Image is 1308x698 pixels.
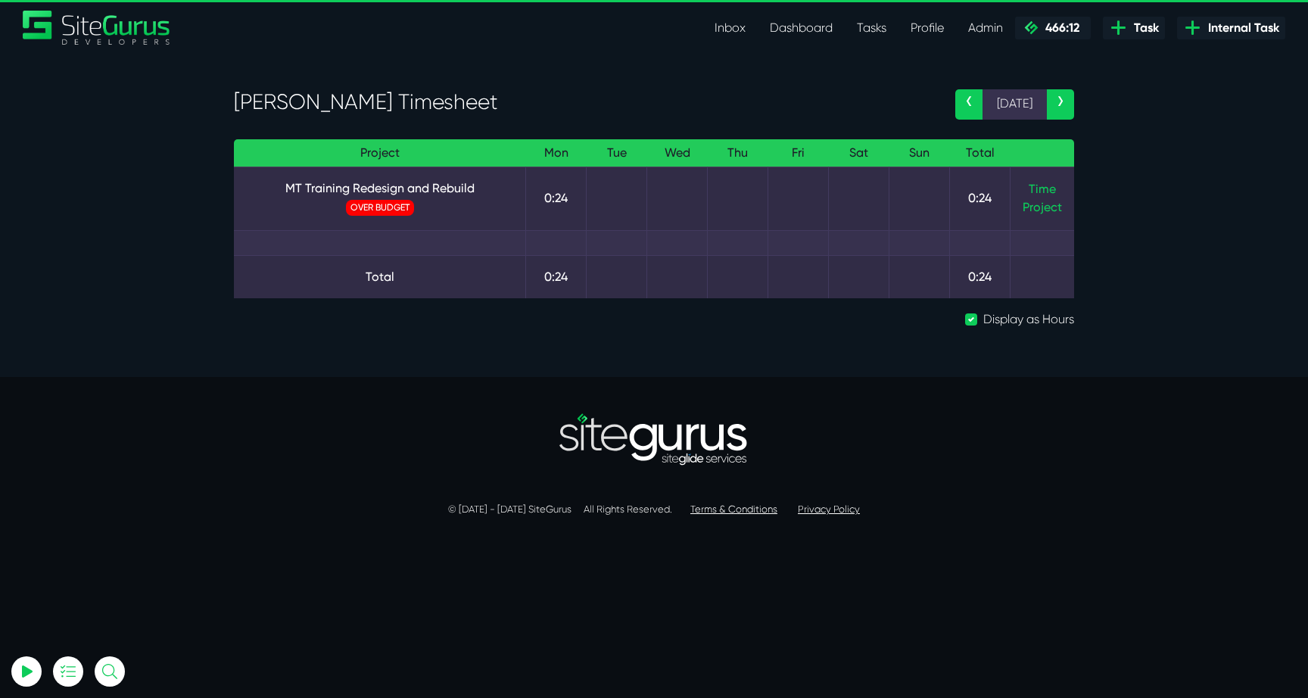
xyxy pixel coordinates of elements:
[234,502,1074,517] p: © [DATE] - [DATE] SiteGurus All Rights Reserved.
[526,167,587,230] td: 0:24
[708,139,768,167] th: Thu
[1103,17,1165,39] a: Task
[23,11,171,45] img: Sitegurus Logo
[829,139,889,167] th: Sat
[1047,89,1074,120] a: ›
[983,89,1047,120] span: [DATE]
[234,89,933,115] h3: [PERSON_NAME] Timesheet
[889,139,950,167] th: Sun
[983,310,1074,329] label: Display as Hours
[898,13,956,43] a: Profile
[702,13,758,43] a: Inbox
[1177,17,1285,39] a: Internal Task
[23,11,171,45] a: SiteGurus
[956,13,1015,43] a: Admin
[758,13,845,43] a: Dashboard
[845,13,898,43] a: Tasks
[1128,19,1159,37] span: Task
[526,255,587,298] td: 0:24
[950,255,1011,298] td: 0:24
[1029,182,1056,196] a: Time
[1023,198,1062,217] a: Project
[1039,20,1079,35] span: 466:12
[234,255,526,298] td: Total
[950,167,1011,230] td: 0:24
[647,139,708,167] th: Wed
[526,139,587,167] th: Mon
[955,89,983,120] a: ‹
[1015,17,1091,39] a: 466:12
[1202,19,1279,37] span: Internal Task
[768,139,829,167] th: Fri
[346,200,414,216] span: OVER BUDGET
[950,139,1011,167] th: Total
[690,503,777,515] a: Terms & Conditions
[246,179,513,198] a: MT Training Redesign and Rebuild
[234,139,526,167] th: Project
[798,503,860,515] a: Privacy Policy
[587,139,647,167] th: Tue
